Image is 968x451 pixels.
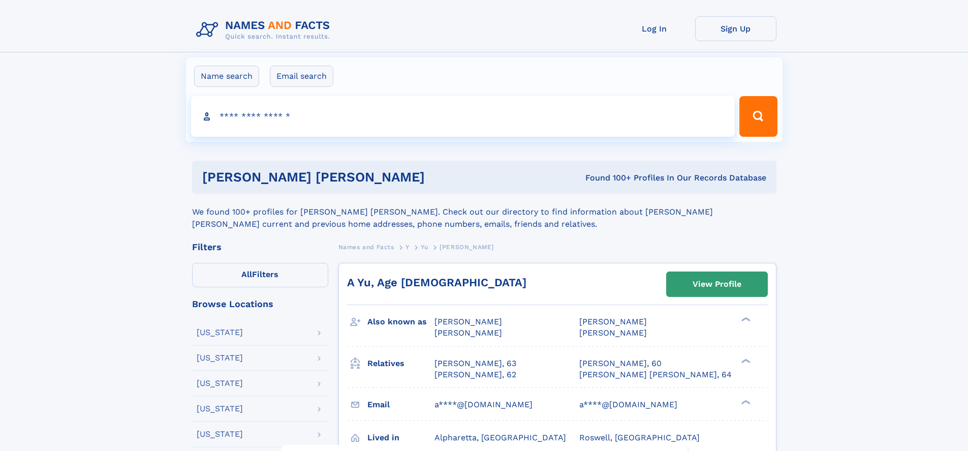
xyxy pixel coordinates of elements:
[693,273,741,296] div: View Profile
[579,328,647,338] span: [PERSON_NAME]
[192,16,338,44] img: Logo Names and Facts
[197,379,243,387] div: [US_STATE]
[695,16,776,41] a: Sign Up
[614,16,695,41] a: Log In
[434,317,502,326] span: [PERSON_NAME]
[192,243,328,252] div: Filters
[270,66,333,87] label: Email search
[197,328,243,337] div: [US_STATE]
[434,433,566,442] span: Alpharetta, [GEOGRAPHIC_DATA]
[367,396,434,413] h3: Email
[739,399,751,405] div: ❯
[421,240,428,253] a: Yu
[202,171,505,184] h1: [PERSON_NAME] [PERSON_NAME]
[367,429,434,446] h3: Lived in
[579,317,647,326] span: [PERSON_NAME]
[667,272,767,296] a: View Profile
[367,313,434,330] h3: Also known as
[739,316,751,323] div: ❯
[421,244,428,251] span: Yu
[192,263,328,287] label: Filters
[579,433,700,442] span: Roswell, [GEOGRAPHIC_DATA]
[192,194,776,230] div: We found 100+ profiles for [PERSON_NAME] [PERSON_NAME]. Check out our directory to find informati...
[434,358,516,369] a: [PERSON_NAME], 63
[191,96,735,137] input: search input
[440,244,494,251] span: [PERSON_NAME]
[405,240,410,253] a: Y
[194,66,259,87] label: Name search
[347,276,526,289] a: A Yu, Age [DEMOGRAPHIC_DATA]
[434,328,502,338] span: [PERSON_NAME]
[338,240,394,253] a: Names and Facts
[434,369,516,380] a: [PERSON_NAME], 62
[505,172,766,184] div: Found 100+ Profiles In Our Records Database
[192,299,328,309] div: Browse Locations
[197,354,243,362] div: [US_STATE]
[579,369,732,380] a: [PERSON_NAME] [PERSON_NAME], 64
[367,355,434,372] h3: Relatives
[241,269,252,279] span: All
[579,358,662,369] a: [PERSON_NAME], 60
[197,430,243,438] div: [US_STATE]
[197,405,243,413] div: [US_STATE]
[405,244,410,251] span: Y
[739,96,777,137] button: Search Button
[739,357,751,364] div: ❯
